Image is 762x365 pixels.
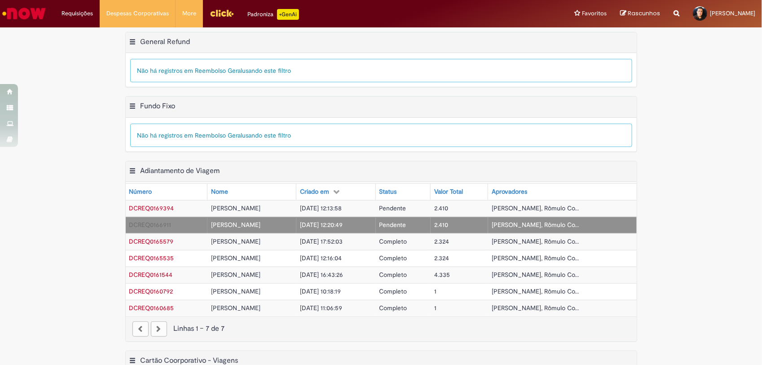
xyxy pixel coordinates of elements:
div: Valor Total [434,187,463,196]
a: Abrir Registro: DCREQ0161544 [129,271,173,279]
span: Completo [379,271,407,279]
a: Abrir Registro: DCREQ0165535 [129,254,174,262]
span: [PERSON_NAME] [211,237,260,245]
span: Pendente [379,221,406,229]
h2: General Refund [141,37,190,46]
span: DCREQ0161544 [129,271,173,279]
button: Adiantamento de Viagem Menu de contexto [129,166,137,178]
span: usando este filtro [242,131,291,139]
span: [DATE] 12:13:58 [300,204,342,212]
span: Completo [379,287,407,295]
div: Não há registros em Reembolso Geral [130,124,632,147]
span: [DATE] 10:18:19 [300,287,341,295]
div: Padroniza [247,9,299,20]
div: Número [129,187,152,196]
span: 2.410 [434,221,448,229]
span: 1 [434,304,436,312]
img: ServiceNow [1,4,47,22]
span: 2.324 [434,237,449,245]
div: Linhas 1 − 7 de 7 [132,324,630,334]
span: More [182,9,196,18]
div: Criado em [300,187,329,196]
span: DCREQ0169394 [129,204,174,212]
a: Abrir Registro: DCREQ0160792 [129,287,173,295]
span: [PERSON_NAME], Rômulo Co... [492,221,579,229]
span: Completo [379,237,407,245]
span: DCREQ0165579 [129,237,174,245]
span: Completo [379,304,407,312]
span: [PERSON_NAME] [211,287,260,295]
span: Rascunhos [628,9,660,18]
span: 4.335 [434,271,450,279]
span: [DATE] 16:43:26 [300,271,343,279]
h2: Adiantamento de Viagem [141,166,220,175]
a: Abrir Registro: DCREQ0165579 [129,237,174,245]
p: +GenAi [277,9,299,20]
span: [DATE] 12:16:04 [300,254,342,262]
span: [PERSON_NAME], Rômulo Co... [492,237,579,245]
span: [PERSON_NAME], Rômulo Co... [492,254,579,262]
a: Abrir Registro: DCREQ0166911 [129,221,172,229]
div: Nome [211,187,228,196]
img: click_logo_yellow_360x200.png [210,6,234,20]
span: [PERSON_NAME], Rômulo Co... [492,287,579,295]
span: [PERSON_NAME] [211,254,260,262]
span: [PERSON_NAME] [211,221,260,229]
span: DCREQ0160685 [129,304,174,312]
span: 2.324 [434,254,449,262]
span: [PERSON_NAME] [211,304,260,312]
span: Despesas Corporativas [106,9,169,18]
a: Abrir Registro: DCREQ0160685 [129,304,174,312]
span: Requisições [62,9,93,18]
span: usando este filtro [242,67,291,75]
span: Favoritos [582,9,607,18]
span: DCREQ0160792 [129,287,173,295]
span: [PERSON_NAME] [211,271,260,279]
nav: paginação [126,316,637,341]
button: General Refund Menu de contexto [129,37,137,49]
span: [PERSON_NAME], Rômulo Co... [492,271,579,279]
span: 2.410 [434,204,448,212]
span: [PERSON_NAME] [710,9,755,17]
span: [DATE] 12:20:49 [300,221,343,229]
div: Status [379,187,397,196]
span: [PERSON_NAME], Rômulo Co... [492,204,579,212]
span: Pendente [379,204,406,212]
span: 1 [434,287,436,295]
div: Não há registros em Reembolso Geral [130,59,632,82]
span: Completo [379,254,407,262]
div: Aprovadores [492,187,527,196]
span: [DATE] 17:52:03 [300,237,343,245]
span: [PERSON_NAME], Rômulo Co... [492,304,579,312]
h2: Fundo Fixo [141,102,176,111]
span: [PERSON_NAME] [211,204,260,212]
span: [DATE] 11:06:59 [300,304,342,312]
button: Fundo Fixo Menu de contexto [129,102,137,113]
span: DCREQ0165535 [129,254,174,262]
a: Abrir Registro: DCREQ0169394 [129,204,174,212]
span: DCREQ0166911 [129,221,172,229]
a: Rascunhos [620,9,660,18]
